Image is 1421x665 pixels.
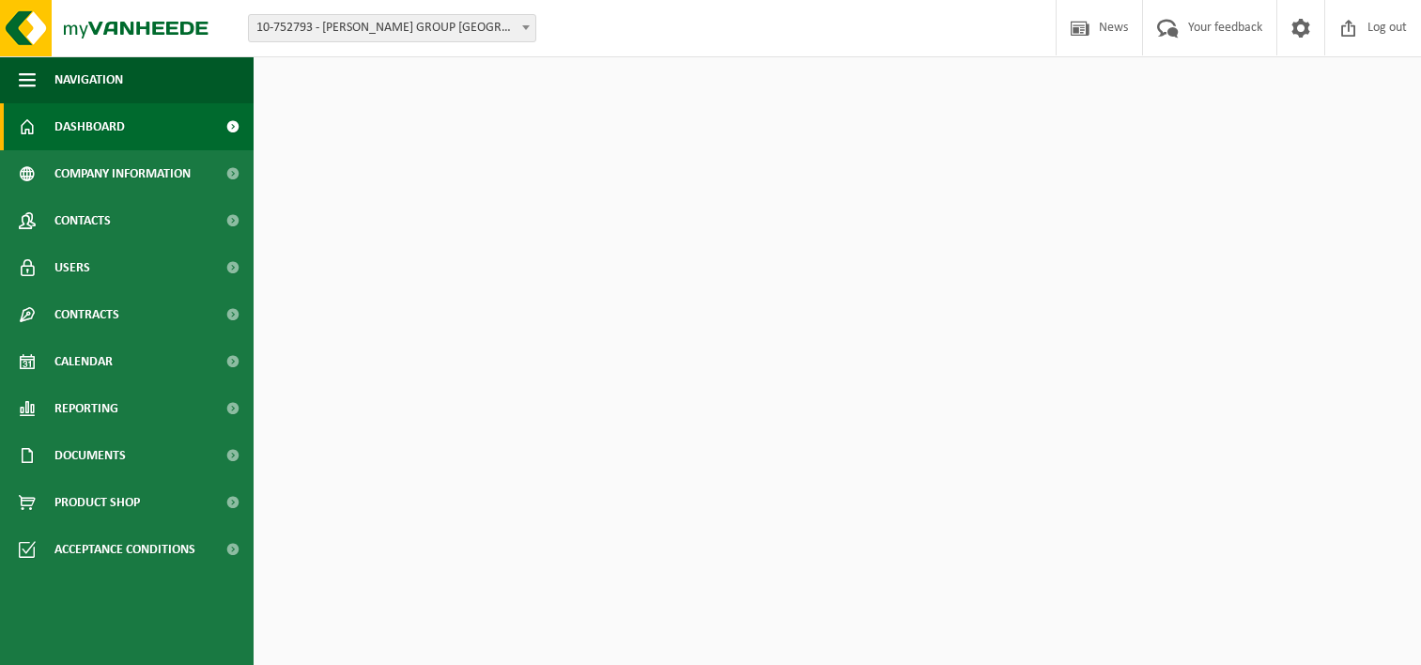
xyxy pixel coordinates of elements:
span: Contacts [54,197,111,244]
span: Documents [54,432,126,479]
span: 10-752793 - LEMAHIEU GROUP NV - OOSTENDE [249,15,535,41]
span: Product Shop [54,479,140,526]
span: Calendar [54,338,113,385]
span: Dashboard [54,103,125,150]
span: Navigation [54,56,123,103]
span: Users [54,244,90,291]
span: Acceptance conditions [54,526,195,573]
span: Company information [54,150,191,197]
span: Reporting [54,385,118,432]
span: Contracts [54,291,119,338]
span: 10-752793 - LEMAHIEU GROUP NV - OOSTENDE [248,14,536,42]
